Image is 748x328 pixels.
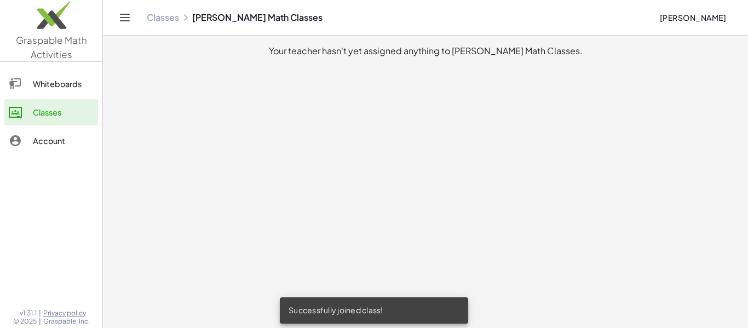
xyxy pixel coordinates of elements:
[43,309,90,318] a: Privacy policy
[39,317,41,326] span: |
[20,309,37,318] span: v1.31.1
[116,9,134,26] button: Toggle navigation
[33,106,94,119] div: Classes
[39,309,41,318] span: |
[4,128,98,154] a: Account
[4,99,98,125] a: Classes
[280,297,468,324] div: Successfully joined class!
[112,44,739,57] div: Your teacher hasn't yet assigned anything to [PERSON_NAME] Math Classes.
[13,317,37,326] span: © 2025
[33,77,94,90] div: Whiteboards
[43,317,90,326] span: Graspable, Inc.
[651,8,735,27] button: [PERSON_NAME]
[16,34,87,60] span: Graspable Math Activities
[147,12,179,23] a: Classes
[33,134,94,147] div: Account
[4,71,98,97] a: Whiteboards
[659,13,726,22] span: [PERSON_NAME]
